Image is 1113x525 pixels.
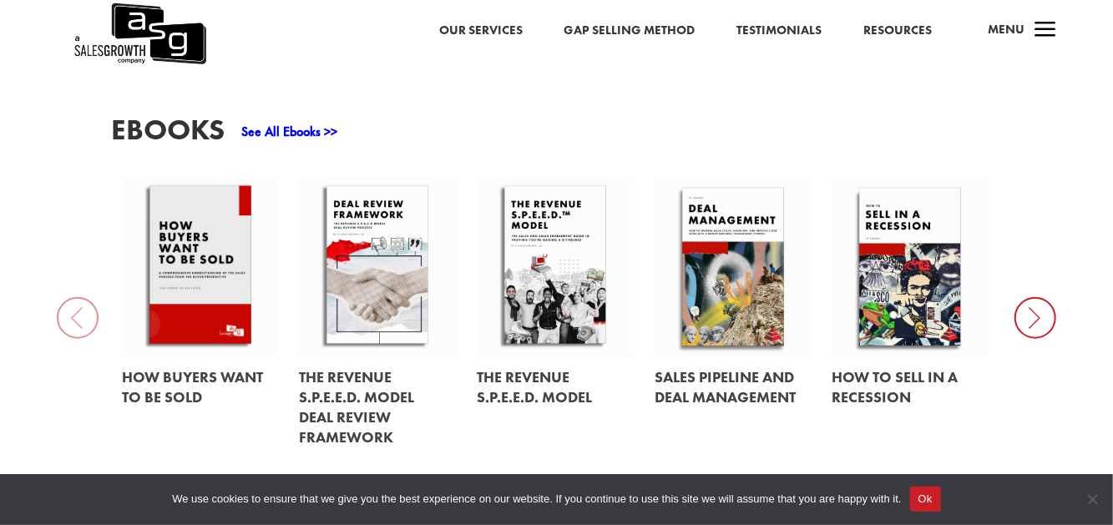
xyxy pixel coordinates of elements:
span: a [1030,14,1063,48]
button: Ok [910,487,941,512]
a: Testimonials [737,20,822,42]
span: We use cookies to ensure that we give you the best experience on our website. If you continue to ... [172,491,901,507]
a: Resources [864,20,933,42]
h3: EBooks [111,115,225,153]
a: Our Services [439,20,523,42]
span: No [1084,491,1100,507]
a: Gap Selling Method [564,20,696,42]
a: See All Ebooks >> [241,123,337,140]
span: Menu [989,21,1025,38]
